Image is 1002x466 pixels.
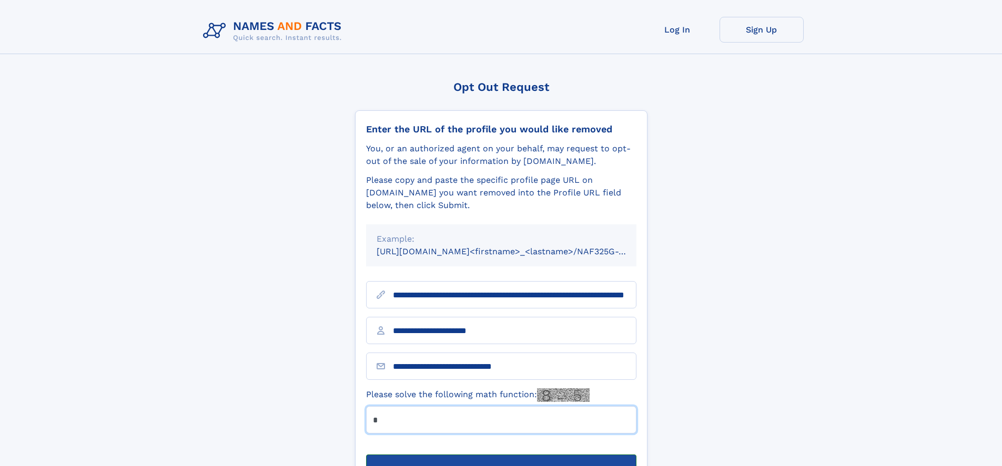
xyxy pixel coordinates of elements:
a: Sign Up [720,17,804,43]
div: Please copy and paste the specific profile page URL on [DOMAIN_NAME] you want removed into the Pr... [366,174,636,212]
div: Enter the URL of the profile you would like removed [366,123,636,135]
a: Log In [635,17,720,43]
div: Opt Out Request [355,80,647,94]
small: [URL][DOMAIN_NAME]<firstname>_<lastname>/NAF325G-xxxxxxxx [377,246,656,256]
img: Logo Names and Facts [199,17,350,45]
div: Example: [377,233,626,245]
label: Please solve the following math function: [366,388,590,402]
div: You, or an authorized agent on your behalf, may request to opt-out of the sale of your informatio... [366,142,636,168]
